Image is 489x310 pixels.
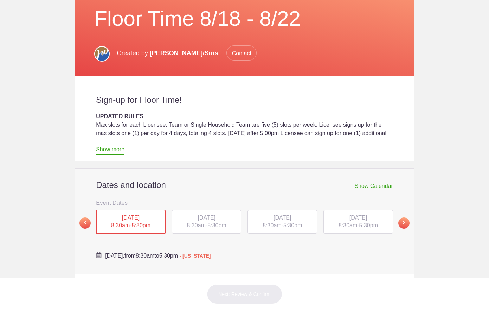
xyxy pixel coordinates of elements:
[96,197,393,208] h3: Event Dates
[150,50,218,57] span: [PERSON_NAME]/Siris
[159,253,178,259] span: 5:30pm
[117,45,257,61] p: Created by
[94,6,395,31] h1: Floor Time 8/18 - 8/22
[354,183,393,191] span: Show Calendar
[349,215,367,221] span: [DATE]
[172,210,242,234] div: -
[96,210,166,234] div: -
[323,210,393,234] div: -
[359,222,378,228] span: 5:30pm
[132,222,150,228] span: 5:30pm
[136,253,154,259] span: 8:30am
[274,215,291,221] span: [DATE]
[180,253,211,259] span: - [US_STATE]
[96,252,102,258] img: Cal purple
[96,121,393,154] div: Max slots for each Licensee, Team or Single Household Team are five (5) slots per week. Licensee ...
[283,222,302,228] span: 5:30pm
[172,210,242,234] button: [DATE] 8:30am-5:30pm
[96,95,393,105] h2: Sign-up for Floor Time!
[96,209,166,235] button: [DATE] 8:30am-5:30pm
[96,113,143,119] strong: UPDATED RULES
[207,222,226,228] span: 5:30pm
[263,222,281,228] span: 8:30am
[323,210,393,234] button: [DATE] 8:30am-5:30pm
[247,210,317,234] button: [DATE] 8:30am-5:30pm
[94,46,110,62] img: Circle for social
[339,222,357,228] span: 8:30am
[96,146,124,155] a: Show more
[122,215,140,221] span: [DATE]
[198,215,215,221] span: [DATE]
[111,222,130,228] span: 8:30am
[105,253,211,259] span: from to
[226,45,257,61] span: Contact
[187,222,206,228] span: 8:30am
[247,210,317,234] div: -
[105,253,124,259] span: [DATE],
[96,180,393,190] h2: Dates and location
[207,284,282,304] button: Next: Review & Confirm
